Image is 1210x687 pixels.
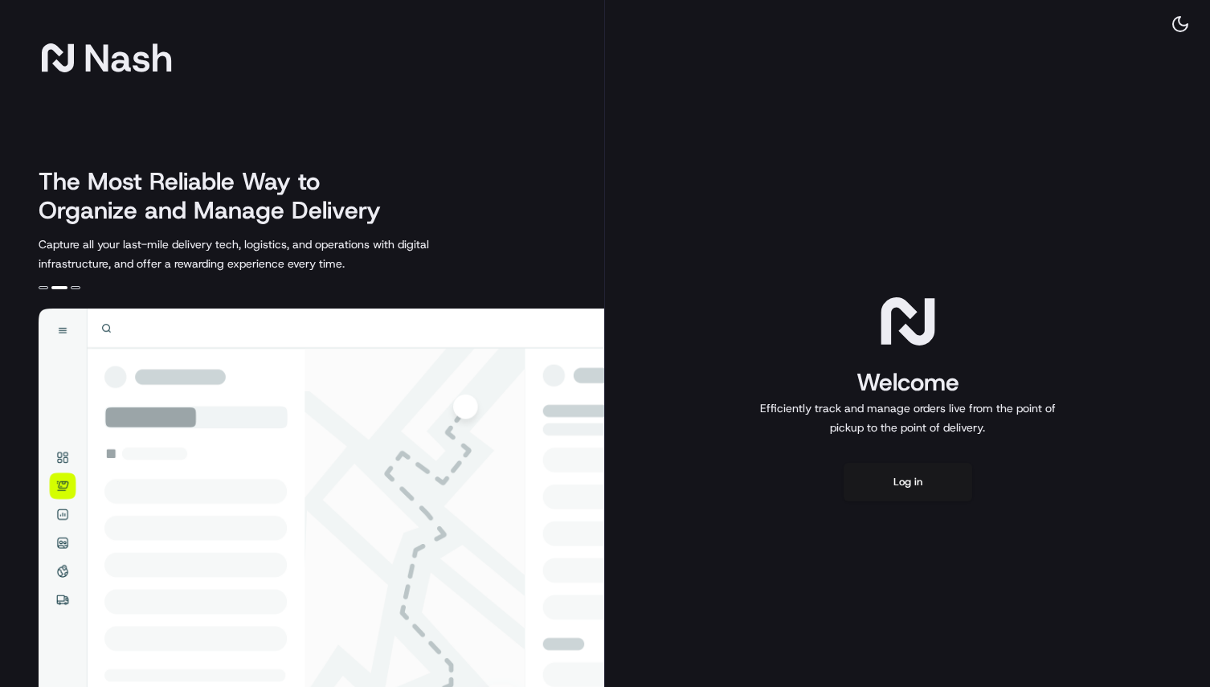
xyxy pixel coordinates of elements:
h2: The Most Reliable Way to Organize and Manage Delivery [39,167,399,225]
h1: Welcome [754,366,1062,399]
span: Nash [84,42,173,74]
p: Efficiently track and manage orders live from the point of pickup to the point of delivery. [754,399,1062,437]
button: Log in [844,463,972,501]
p: Capture all your last-mile delivery tech, logistics, and operations with digital infrastructure, ... [39,235,501,273]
